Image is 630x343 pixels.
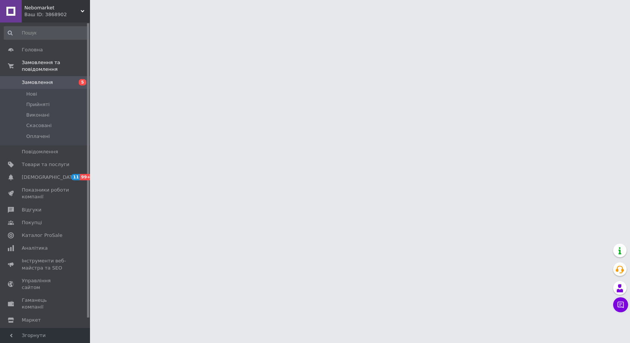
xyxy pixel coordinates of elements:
button: Чат з покупцем [613,297,628,312]
span: Гаманець компанії [22,297,69,310]
div: Ваш ID: 3868902 [24,11,90,18]
input: Пошук [4,26,88,40]
span: Відгуки [22,207,41,213]
span: Виконані [26,112,49,118]
span: Прийняті [26,101,49,108]
span: Головна [22,46,43,53]
span: Оплачені [26,133,50,140]
span: Замовлення та повідомлення [22,59,90,73]
span: Аналітика [22,245,48,252]
span: Скасовані [26,122,52,129]
span: Нові [26,91,37,97]
span: Управління сайтом [22,277,69,291]
span: 5 [79,79,86,85]
span: 99+ [80,174,92,180]
span: Nebomarket [24,4,81,11]
span: Каталог ProSale [22,232,62,239]
span: Покупці [22,219,42,226]
span: Маркет [22,317,41,324]
span: Інструменти веб-майстра та SEO [22,258,69,271]
span: Товари та послуги [22,161,69,168]
span: Показники роботи компанії [22,187,69,200]
span: [DEMOGRAPHIC_DATA] [22,174,77,181]
span: Повідомлення [22,148,58,155]
span: 11 [71,174,80,180]
span: Замовлення [22,79,53,86]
